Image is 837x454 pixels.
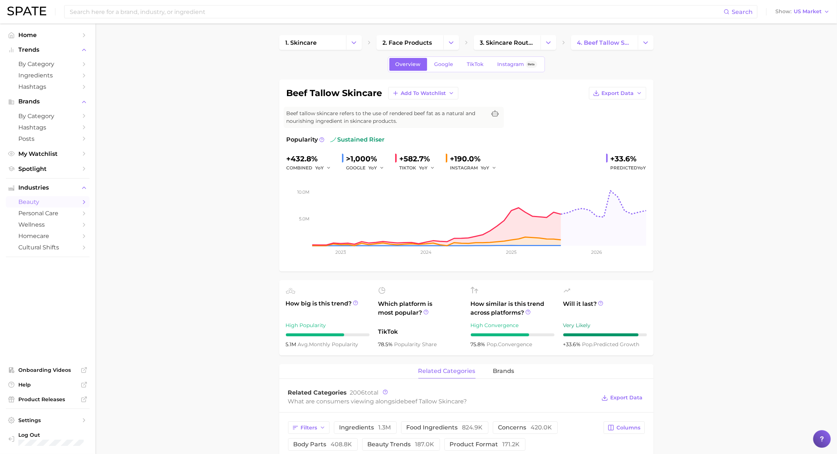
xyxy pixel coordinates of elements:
[474,35,541,50] a: 3. skincare routines
[775,10,791,14] span: Show
[6,230,90,242] a: homecare
[589,87,646,99] button: Export Data
[18,198,77,205] span: beauty
[18,47,77,53] span: Trends
[617,425,641,431] span: Columns
[18,124,77,131] span: Hashtags
[18,417,77,424] span: Settings
[541,35,556,50] button: Change Category
[369,165,377,171] span: YoY
[279,35,346,50] a: 1. skincare
[378,341,394,348] span: 78.5%
[563,333,647,336] div: 9 / 10
[419,165,428,171] span: YoY
[6,81,90,92] a: Hashtags
[346,164,389,172] div: GOOGLE
[330,137,336,143] img: sustained riser
[301,425,317,431] span: Filters
[18,432,86,438] span: Log Out
[481,165,490,171] span: YoY
[350,389,379,396] span: total
[428,58,460,71] a: Google
[287,135,318,144] span: Popularity
[288,389,347,396] span: Related Categories
[6,29,90,41] a: Home
[471,300,554,317] span: How similar is this trend across platforms?
[493,368,514,374] span: brands
[6,242,90,253] a: cultural shifts
[487,341,532,348] span: convergence
[18,83,77,90] span: Hashtags
[404,398,464,405] span: beef tallow skincare
[506,249,517,255] tspan: 2025
[434,61,454,67] span: Google
[6,70,90,81] a: Ingredients
[602,90,634,96] span: Export Data
[462,424,483,431] span: 824.9k
[774,7,831,17] button: ShowUS Market
[286,299,370,317] span: How big is this trend?
[6,208,90,219] a: personal care
[420,249,431,255] tspan: 2024
[330,135,385,144] span: sustained riser
[582,341,594,348] abbr: popularity index
[6,415,90,426] a: Settings
[467,61,484,67] span: TikTok
[600,393,644,403] button: Export Data
[611,153,646,165] div: +33.6%
[471,321,554,330] div: High Convergence
[611,395,643,401] span: Export Data
[294,442,352,447] span: body parts
[6,44,90,55] button: Trends
[582,341,640,348] span: predicted growth
[350,389,365,396] span: 2006
[379,424,391,431] span: 1.3m
[346,154,378,163] span: >1,000%
[450,164,502,172] div: INSTAGRAM
[6,219,90,230] a: wellness
[418,368,476,374] span: related categories
[298,341,359,348] span: monthly popularity
[335,249,346,255] tspan: 2023
[331,441,352,448] span: 408.8k
[18,32,77,39] span: Home
[6,148,90,160] a: My Watchlist
[6,196,90,208] a: beauty
[368,442,434,447] span: beauty trends
[6,110,90,122] a: by Category
[18,210,77,217] span: personal care
[471,333,554,336] div: 7 / 10
[18,135,77,142] span: Posts
[6,379,90,390] a: Help
[18,233,77,239] span: homecare
[18,72,77,79] span: Ingredients
[18,113,77,120] span: by Category
[577,39,632,46] span: 4. beef tallow skincare
[531,424,552,431] span: 420.0k
[378,327,462,336] span: TikTok
[69,6,724,18] input: Search here for a brand, industry, or ingredient
[316,165,324,171] span: YoY
[563,321,647,330] div: Very Likely
[18,221,77,228] span: wellness
[6,122,90,133] a: Hashtags
[401,90,446,96] span: Add to Watchlist
[18,381,77,388] span: Help
[503,441,520,448] span: 171.2k
[376,35,443,50] a: 2. face products
[638,35,654,50] button: Change Category
[480,39,534,46] span: 3. skincare routines
[471,341,487,348] span: 75.8%
[378,300,462,324] span: Which platform is most popular?
[394,341,437,348] span: popularity share
[396,61,421,67] span: Overview
[528,61,535,67] span: Beta
[346,35,362,50] button: Change Category
[604,421,644,434] button: Columns
[415,441,434,448] span: 187.0k
[6,394,90,405] a: Product Releases
[419,164,435,172] button: YoY
[286,333,370,336] div: 7 / 10
[407,425,483,431] span: food ingredients
[491,58,543,71] a: InstagramBeta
